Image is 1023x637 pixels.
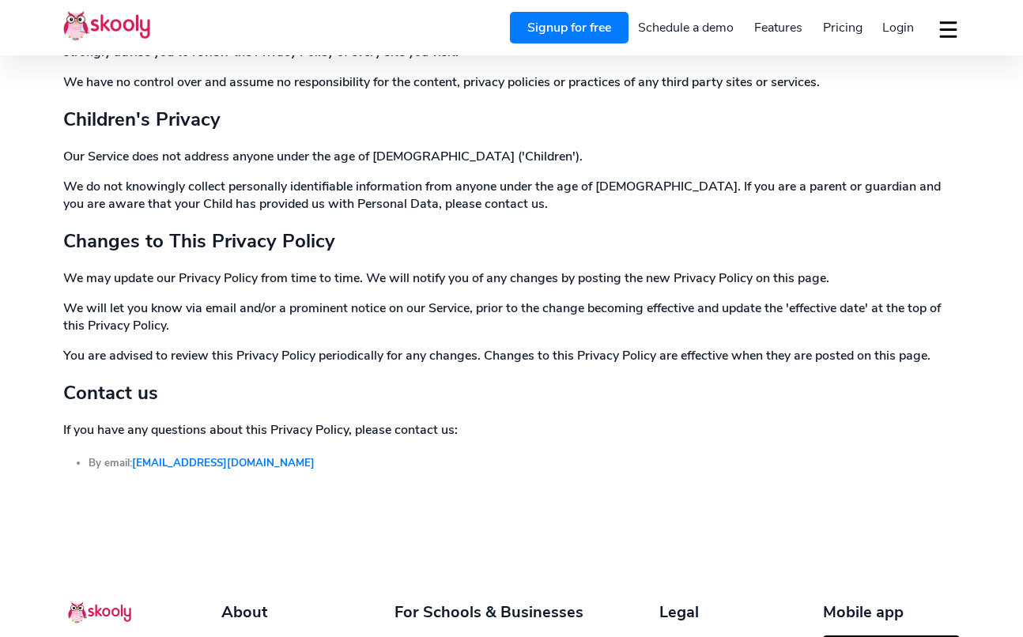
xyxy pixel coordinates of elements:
div: Mobile app [823,601,960,623]
p: We will let you know via email and/or a prominent notice on our Service, prior to the change beco... [63,300,960,334]
img: Skooly [63,10,150,41]
span: Pricing [823,19,863,36]
a: [EMAIL_ADDRESS][DOMAIN_NAME] [132,456,315,470]
a: Login [872,15,924,40]
img: Skooly [68,601,131,624]
div: Legal [659,601,747,623]
p: We may update our Privacy Policy from time to time. We will notify you of any changes by posting ... [63,269,960,287]
p: Our Service does not address anyone under the age of [DEMOGRAPHIC_DATA] ('Children'). [63,148,960,165]
p: You are advised to review this Privacy Policy periodically for any changes. Changes to this Priva... [63,347,960,364]
p: We have no control over and assume no responsibility for the content, privacy policies or practic... [63,73,960,91]
h2: Contact us [63,380,960,405]
h2: Changes to This Privacy Policy [63,228,960,254]
a: Pricing [813,15,873,40]
div: About [221,601,319,623]
div: For Schools & Businesses [394,601,583,623]
p: If you have any questions about this Privacy Policy, please contact us: [63,421,960,439]
a: Signup for free [510,12,629,43]
a: Schedule a demo [629,15,745,40]
h5: By email: [89,456,960,470]
a: Features [744,15,813,40]
button: dropdown menu [937,11,960,47]
p: We do not knowingly collect personally identifiable information from anyone under the age of [DEM... [63,178,960,213]
span: Login [882,19,914,36]
h2: Children's Privacy [63,107,960,132]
